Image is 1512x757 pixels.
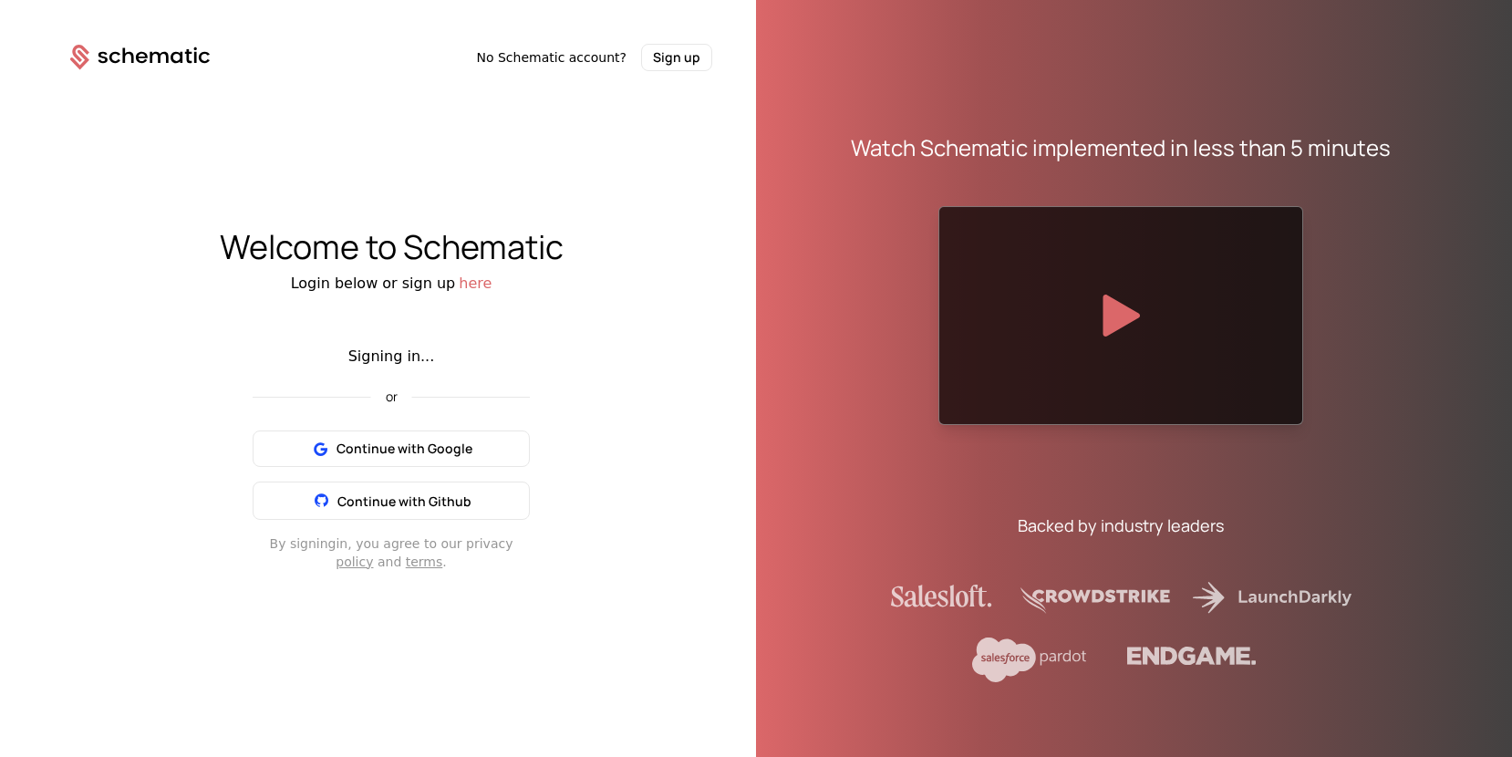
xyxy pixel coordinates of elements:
button: here [459,273,492,295]
a: policy [336,555,373,569]
div: Welcome to Schematic [26,229,756,265]
div: Signing in... [253,346,530,368]
span: No Schematic account? [476,48,627,67]
button: Continue with Google [253,430,530,467]
div: Login below or sign up [26,273,756,295]
div: Backed by industry leaders [1018,513,1224,538]
button: Continue with Github [253,482,530,520]
div: Watch Schematic implemented in less than 5 minutes [851,133,1391,162]
span: or [371,390,412,403]
a: terms [406,555,443,569]
button: Sign up [641,44,712,71]
span: Continue with Github [337,493,471,510]
span: Continue with Google [337,440,472,458]
div: By signing in , you agree to our privacy and . [253,534,530,571]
